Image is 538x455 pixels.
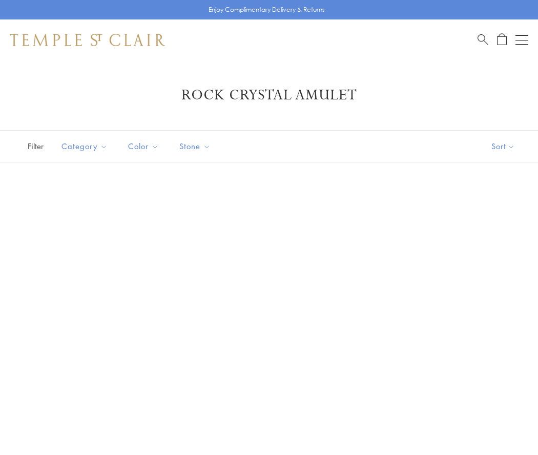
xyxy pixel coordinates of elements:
[497,33,507,46] a: Open Shopping Bag
[174,140,218,153] span: Stone
[26,86,512,105] h1: Rock Crystal Amulet
[209,5,325,15] p: Enjoy Complimentary Delivery & Returns
[468,131,538,162] button: Show sort by
[478,33,488,46] a: Search
[515,34,528,46] button: Open navigation
[123,140,167,153] span: Color
[56,140,115,153] span: Category
[54,135,115,158] button: Category
[172,135,218,158] button: Stone
[10,34,165,46] img: Temple St. Clair
[120,135,167,158] button: Color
